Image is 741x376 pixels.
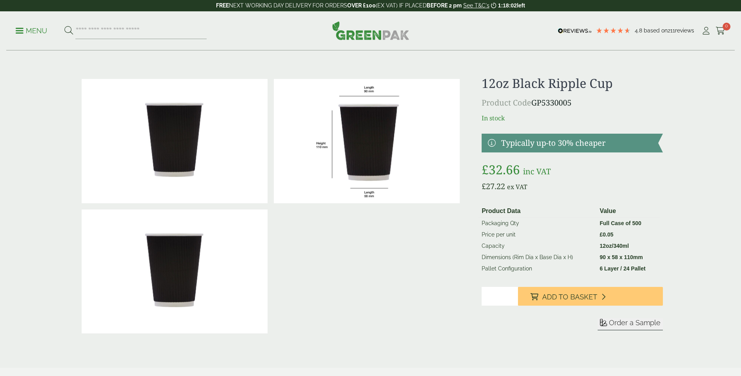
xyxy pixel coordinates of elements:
[675,27,694,34] span: reviews
[596,205,659,218] th: Value
[609,319,661,327] span: Order a Sample
[463,2,489,9] a: See T&C's
[479,263,596,274] td: Pallet Configuration
[479,240,596,252] td: Capacity
[332,21,409,40] img: GreenPak Supplies
[482,181,505,192] bdi: 27.22
[274,79,460,203] img: RippleCup_12ozBlack
[518,287,663,306] button: Add to Basket
[82,209,268,334] img: 12oz Black Ripple Cup Full Case Of 0
[16,26,47,36] p: Menu
[479,252,596,263] td: Dimensions (Rim Dia x Base Dia x H)
[216,2,229,9] strong: FREE
[716,25,725,37] a: 0
[482,113,662,123] p: In stock
[644,27,668,34] span: Based on
[482,97,531,108] span: Product Code
[598,318,663,330] button: Order a Sample
[596,27,631,34] div: 4.79 Stars
[498,2,517,9] span: 1:18:02
[482,161,520,178] bdi: 32.66
[723,23,730,30] span: 0
[507,183,527,191] span: ex VAT
[479,218,596,229] td: Packaging Qty
[82,79,268,203] img: 12oz Black Ripple Cup 0
[479,205,596,218] th: Product Data
[635,27,644,34] span: 4.8
[523,166,551,177] span: inc VAT
[600,243,629,249] strong: 12oz/340ml
[600,265,646,272] strong: 6 Layer / 24 Pallet
[482,161,489,178] span: £
[716,27,725,35] i: Cart
[701,27,711,35] i: My Account
[427,2,462,9] strong: BEFORE 2 pm
[517,2,525,9] span: left
[16,26,47,34] a: Menu
[482,181,486,192] span: £
[600,231,603,238] span: £
[482,97,662,109] p: GP5330005
[482,76,662,91] h1: 12oz Black Ripple Cup
[668,27,675,34] span: 211
[347,2,376,9] strong: OVER £100
[600,220,641,226] strong: Full Case of 500
[600,231,613,238] bdi: 0.05
[600,254,643,260] strong: 90 x 58 x 110mm
[479,229,596,240] td: Price per unit
[558,28,592,34] img: REVIEWS.io
[542,293,597,301] span: Add to Basket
